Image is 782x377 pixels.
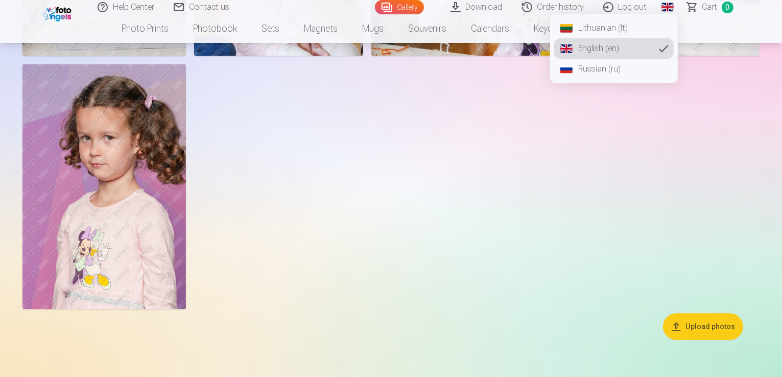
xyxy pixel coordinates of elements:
span: Сart [702,1,718,13]
a: Photo prints [110,14,181,43]
a: Calendars [459,14,522,43]
nav: Global [550,14,678,83]
img: /fa2 [43,4,74,21]
a: Sets [250,14,292,43]
a: Magnets [292,14,350,43]
a: Russian (ru) [554,59,674,79]
a: English (en) [554,38,674,59]
a: Souvenirs [396,14,459,43]
a: Photobook [181,14,250,43]
a: Mugs [350,14,396,43]
button: Upload photos [663,313,743,340]
a: Lithuanian (lt) [554,18,674,38]
span: 0 [722,2,733,13]
a: Keychains [522,14,585,43]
